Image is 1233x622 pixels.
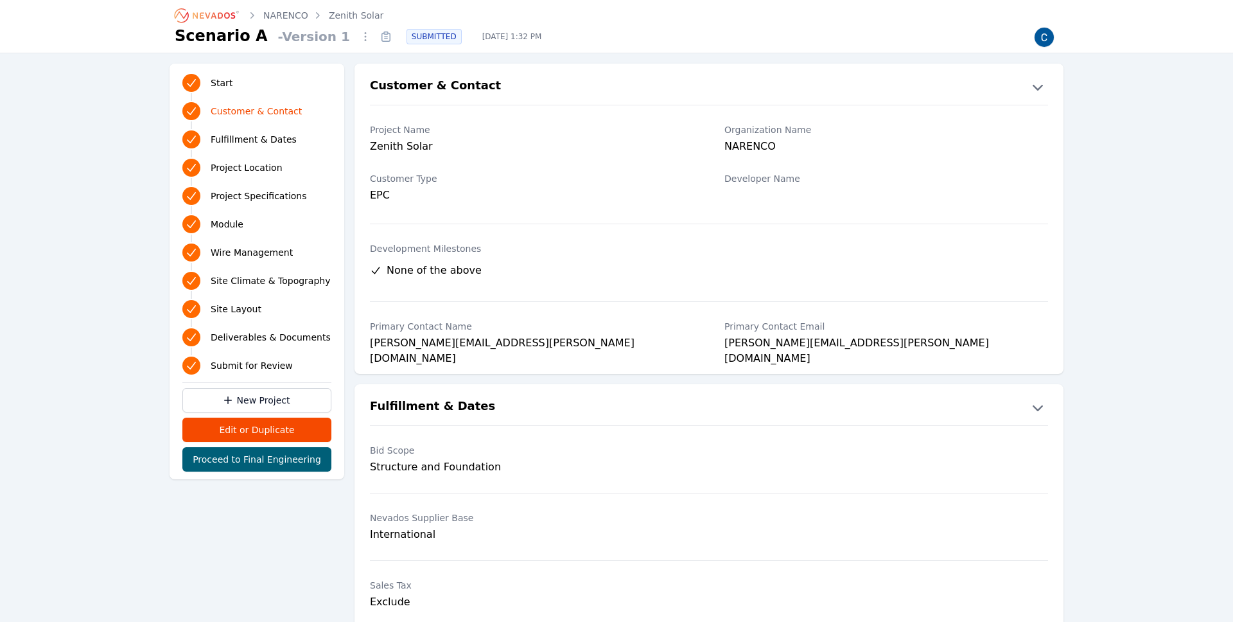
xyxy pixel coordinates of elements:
[724,139,1048,157] div: NARENCO
[370,511,694,524] label: Nevados Supplier Base
[370,123,694,136] label: Project Name
[175,5,383,26] nav: Breadcrumb
[407,29,462,44] div: SUBMITTED
[211,246,293,259] span: Wire Management
[370,335,694,353] div: [PERSON_NAME][EMAIL_ADDRESS][PERSON_NAME][DOMAIN_NAME]
[370,444,694,457] label: Bid Scope
[370,242,1048,255] label: Development Milestones
[472,31,552,42] span: [DATE] 1:32 PM
[211,133,297,146] span: Fulfillment & Dates
[370,139,694,157] div: Zenith Solar
[370,459,694,475] div: Structure and Foundation
[354,76,1063,97] button: Customer & Contact
[182,418,331,442] button: Edit or Duplicate
[263,9,308,22] a: NARENCO
[370,527,694,542] div: International
[724,335,1048,353] div: [PERSON_NAME][EMAIL_ADDRESS][PERSON_NAME][DOMAIN_NAME]
[370,172,694,185] label: Customer Type
[1034,27,1054,48] img: Carmen Brooks
[354,397,1063,418] button: Fulfillment & Dates
[273,28,355,46] span: - Version 1
[387,263,482,278] span: None of the above
[211,331,331,344] span: Deliverables & Documents
[724,320,1048,333] label: Primary Contact Email
[211,303,261,315] span: Site Layout
[211,190,307,202] span: Project Specifications
[329,9,383,22] a: Zenith Solar
[175,26,268,46] h1: Scenario A
[182,447,331,472] button: Proceed to Final Engineering
[370,579,694,592] label: Sales Tax
[370,594,694,610] div: Exclude
[370,188,694,203] div: EPC
[370,76,501,97] h2: Customer & Contact
[211,105,302,118] span: Customer & Contact
[724,123,1048,136] label: Organization Name
[211,274,330,287] span: Site Climate & Topography
[211,218,243,231] span: Module
[724,172,1048,185] label: Developer Name
[211,76,232,89] span: Start
[211,359,293,372] span: Submit for Review
[370,397,495,418] h2: Fulfillment & Dates
[182,388,331,413] a: New Project
[370,320,694,333] label: Primary Contact Name
[211,161,283,174] span: Project Location
[182,71,331,377] nav: Progress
